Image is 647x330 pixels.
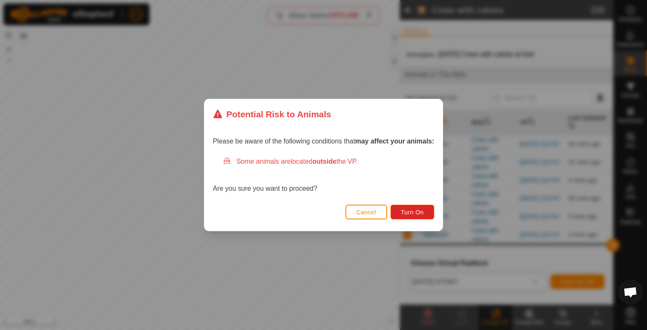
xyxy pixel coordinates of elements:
[401,209,424,216] span: Turn On
[223,157,434,167] div: Some animals are
[291,158,358,165] span: located the VP.
[313,158,337,165] strong: outside
[345,205,387,219] button: Cancel
[618,279,643,305] div: Open chat
[356,209,376,216] span: Cancel
[355,138,434,145] strong: may affect your animals:
[213,138,434,145] span: Please be aware of the following conditions that
[213,108,331,121] div: Potential Risk to Animals
[213,157,434,194] div: Are you sure you want to proceed?
[390,205,434,219] button: Turn On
